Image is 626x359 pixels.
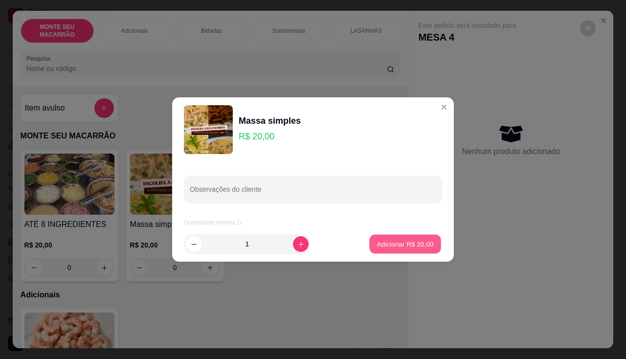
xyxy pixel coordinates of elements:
[377,239,434,248] p: Adicionar R$ 20,00
[369,235,441,254] button: Adicionar R$ 20,00
[239,114,301,128] div: Massa simples
[186,236,201,252] button: decrease-product-quantity
[190,188,436,198] input: Observações do cliente
[293,236,309,252] button: increase-product-quantity
[436,99,452,115] button: Close
[184,105,233,154] img: product-image
[239,130,301,143] p: R$ 20,00
[184,219,442,226] article: Quantidade mínima 1x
